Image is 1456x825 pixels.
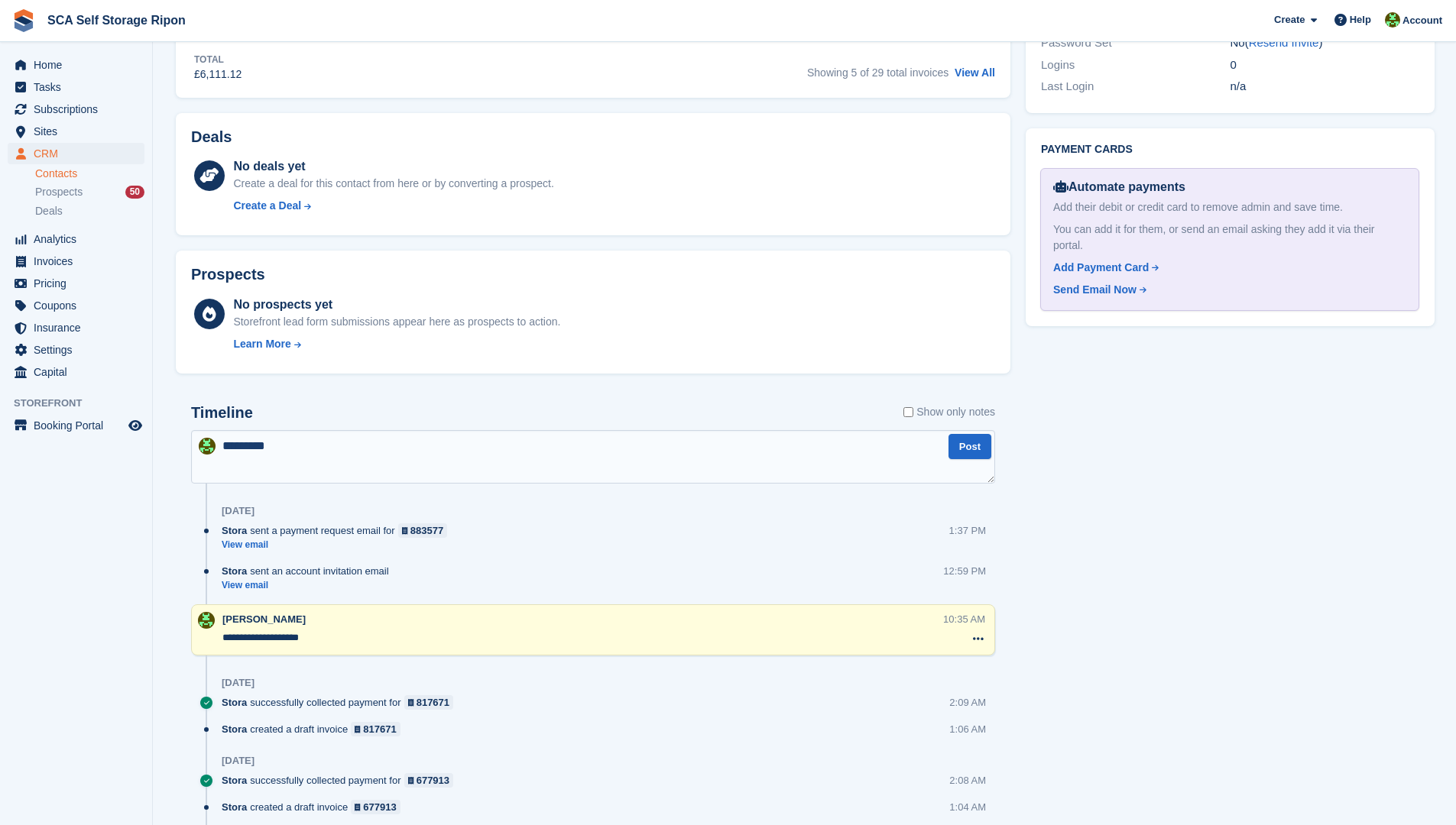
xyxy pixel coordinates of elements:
[8,415,144,436] a: menu
[949,773,986,788] div: 2:08 AM
[222,523,247,538] span: Stora
[1350,12,1371,27] span: Help
[35,167,144,181] a: Contacts
[222,755,255,767] div: [DATE]
[233,296,560,314] div: No prospects yet
[1274,12,1305,27] span: Create
[191,128,232,146] h2: Deals
[34,361,125,383] span: Capital
[949,722,986,736] div: 1:06 AM
[949,695,986,710] div: 2:09 AM
[363,800,396,814] div: 677913
[34,99,125,120] span: Subscriptions
[222,505,255,517] div: [DATE]
[404,695,454,710] a: 817671
[943,612,985,626] div: 10:35 AM
[35,184,144,200] a: Prospects 50
[1231,34,1419,52] div: No
[233,198,553,214] a: Create a Deal
[222,677,255,689] div: [DATE]
[8,361,144,383] a: menu
[363,722,396,736] div: 817671
[125,186,144,199] div: 50
[233,336,290,352] div: Learn More
[8,99,144,120] a: menu
[198,612,215,629] img: Kelly Neesham
[222,564,247,578] span: Stora
[8,295,144,316] a: menu
[126,416,144,435] a: Preview store
[1041,34,1230,52] div: Password Set
[34,317,125,338] span: Insurance
[410,523,443,538] div: 883577
[943,564,986,578] div: 12:59 PM
[1245,36,1323,49] span: ( )
[1053,260,1149,276] div: Add Payment Card
[41,8,192,33] a: SCA Self Storage Ripon
[222,695,247,710] span: Stora
[1053,222,1406,254] div: You can add it for them, or send an email asking they add it via their portal.
[34,415,125,436] span: Booking Portal
[1053,260,1400,276] a: Add Payment Card
[1402,13,1442,28] span: Account
[34,143,125,164] span: CRM
[191,266,265,283] h2: Prospects
[222,722,247,736] span: Stora
[903,404,913,420] input: Show only notes
[34,121,125,142] span: Sites
[194,53,242,66] div: Total
[34,295,125,316] span: Coupons
[949,800,986,814] div: 1:04 AM
[1385,12,1400,27] img: Kelly Neesham
[199,438,216,455] img: Kelly Neesham
[222,722,408,736] div: created a draft invoice
[8,143,144,164] a: menu
[351,722,400,736] a: 817671
[8,54,144,76] a: menu
[34,54,125,76] span: Home
[807,66,949,79] span: Showing 5 of 29 total invoices
[1053,282,1137,298] div: Send Email Now
[903,404,995,420] label: Show only notes
[1249,36,1319,49] a: Resend Invite
[233,336,560,352] a: Learn More
[8,273,144,294] a: menu
[398,523,448,538] a: 883577
[233,314,560,330] div: Storefront lead form submissions appear here as prospects to action.
[1041,57,1230,74] div: Logins
[34,228,125,250] span: Analytics
[417,773,449,788] div: 677913
[222,613,306,625] span: [PERSON_NAME]
[955,66,995,79] a: View All
[8,251,144,272] a: menu
[949,434,991,459] button: Post
[949,523,986,538] div: 1:37 PM
[1053,178,1406,196] div: Automate payments
[35,204,63,218] span: Deals
[233,198,301,214] div: Create a Deal
[34,273,125,294] span: Pricing
[222,579,397,592] a: View email
[404,773,454,788] a: 677913
[351,800,400,814] a: 677913
[34,251,125,272] span: Invoices
[222,773,247,788] span: Stora
[222,800,408,814] div: created a draft invoice
[222,564,397,578] div: sent an account invitation email
[222,523,455,538] div: sent a payment request email for
[1041,78,1230,95] div: Last Login
[233,176,553,192] div: Create a deal for this contact from here or by converting a prospect.
[191,404,253,422] h2: Timeline
[233,157,553,176] div: No deals yet
[35,203,144,219] a: Deals
[14,396,152,411] span: Storefront
[1053,199,1406,215] div: Add their debit or credit card to remove admin and save time.
[34,76,125,98] span: Tasks
[1231,78,1419,95] div: n/a
[34,339,125,361] span: Settings
[8,317,144,338] a: menu
[222,539,455,552] a: View email
[417,695,449,710] div: 817671
[35,185,83,199] span: Prospects
[8,228,144,250] a: menu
